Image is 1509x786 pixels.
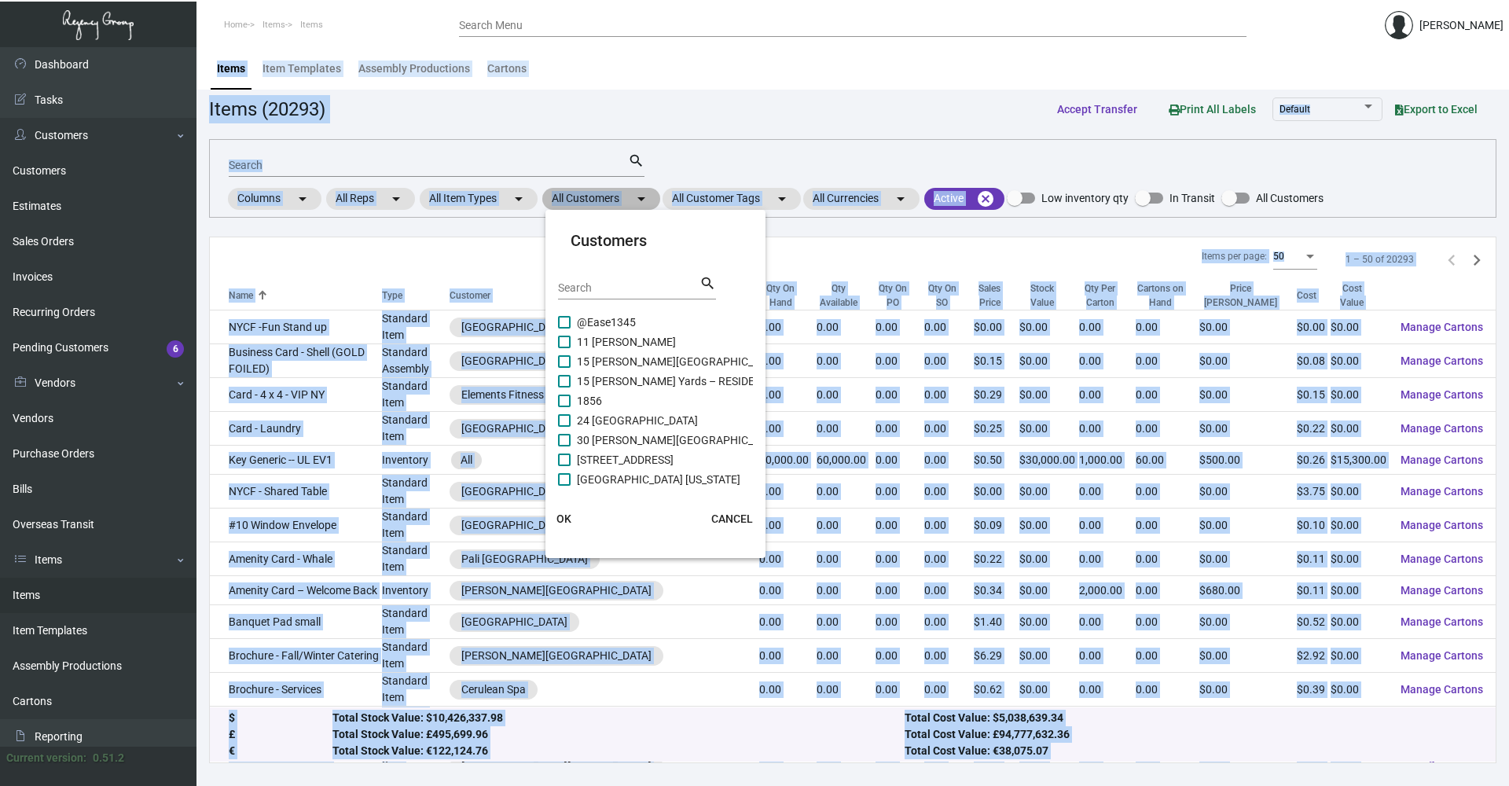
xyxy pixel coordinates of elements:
[577,352,857,371] span: 15 [PERSON_NAME][GEOGRAPHIC_DATA] – RESIDENCES
[699,274,716,293] mat-icon: search
[577,372,828,391] span: 15 [PERSON_NAME] Yards – RESIDENCES - Inactive
[577,313,636,332] span: @Ease1345
[539,505,589,533] button: OK
[556,512,571,525] span: OK
[571,229,740,252] mat-card-title: Customers
[577,411,698,430] span: 24 [GEOGRAPHIC_DATA]
[711,512,753,525] span: CANCEL
[577,332,676,351] span: 11 [PERSON_NAME]
[93,750,124,766] div: 0.51.2
[577,431,845,450] span: 30 [PERSON_NAME][GEOGRAPHIC_DATA] - Residences
[6,750,86,766] div: Current version:
[577,450,674,469] span: [STREET_ADDRESS]
[699,505,766,533] button: CANCEL
[577,391,602,410] span: 1856
[577,470,740,489] span: [GEOGRAPHIC_DATA] [US_STATE]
